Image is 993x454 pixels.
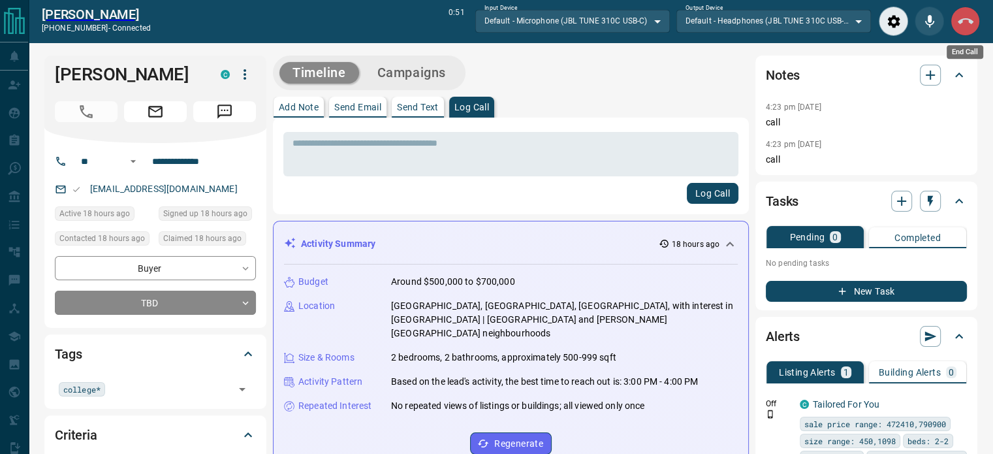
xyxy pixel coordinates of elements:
p: call [766,116,967,129]
p: Around $500,000 to $700,000 [391,275,515,289]
div: Activity Summary18 hours ago [284,232,738,256]
p: 4:23 pm [DATE] [766,103,821,112]
h2: Criteria [55,425,97,446]
label: Input Device [484,4,518,12]
button: New Task [766,281,967,302]
p: 0 [832,233,838,242]
p: Activity Pattern [298,375,362,389]
p: Building Alerts [879,368,941,377]
div: Fri Sep 12 2025 [159,231,256,250]
h2: Tags [55,344,82,365]
p: Based on the lead's activity, the best time to reach out is: 3:00 PM - 4:00 PM [391,375,698,389]
div: End Call [951,7,980,36]
p: Completed [894,233,941,242]
label: Output Device [686,4,723,12]
button: Log Call [687,183,738,204]
div: Fri Sep 12 2025 [159,206,256,225]
span: Signed up 18 hours ago [163,207,247,220]
div: Default - Microphone (JBL TUNE 310C USB-C) [475,10,670,32]
p: No repeated views of listings or buildings; all viewed only once [391,399,644,413]
p: 0:51 [449,7,464,36]
div: End Call [947,45,983,59]
p: Off [766,398,792,410]
a: [EMAIL_ADDRESS][DOMAIN_NAME] [90,184,238,194]
h2: Notes [766,65,800,86]
p: Location [298,299,335,313]
span: Contacted 18 hours ago [59,232,145,245]
span: sale price range: 472410,790900 [804,417,946,430]
p: Repeated Interest [298,399,371,413]
span: Call [55,101,118,122]
div: Mute [915,7,944,36]
span: beds: 2-2 [907,434,949,447]
p: Send Email [334,103,381,112]
div: Notes [766,59,967,91]
p: Pending [789,233,825,242]
p: Send Text [397,103,439,112]
p: Size & Rooms [298,351,355,365]
a: [PERSON_NAME] [42,7,151,22]
p: 18 hours ago [672,238,719,250]
p: Log Call [454,103,489,112]
span: size range: 450,1098 [804,434,896,447]
div: Tags [55,338,256,370]
div: Buyer [55,256,256,280]
div: condos.ca [800,400,809,409]
span: Email [124,101,187,122]
div: Fri Sep 12 2025 [55,231,152,250]
div: Criteria [55,419,256,451]
span: Claimed 18 hours ago [163,232,242,245]
h1: [PERSON_NAME] [55,64,201,85]
p: No pending tasks [766,253,967,273]
p: Add Note [279,103,319,112]
span: connected [112,24,151,33]
p: [GEOGRAPHIC_DATA], [GEOGRAPHIC_DATA], [GEOGRAPHIC_DATA], with interest in [GEOGRAPHIC_DATA] | [GE... [391,299,738,340]
h2: Tasks [766,191,798,212]
a: Tailored For You [813,399,879,410]
h2: Alerts [766,326,800,347]
p: Budget [298,275,328,289]
p: 0 [949,368,954,377]
div: Audio Settings [879,7,908,36]
div: Default - Headphones (JBL TUNE 310C USB-C) [676,10,871,32]
p: [PHONE_NUMBER] - [42,22,151,34]
p: 2 bedrooms, 2 bathrooms, approximately 500-999 sqft [391,351,616,365]
span: Active 18 hours ago [59,207,130,220]
p: 1 [843,368,849,377]
div: Fri Sep 12 2025 [55,206,152,225]
div: condos.ca [221,70,230,79]
span: college* [63,383,101,396]
button: Timeline [279,62,359,84]
p: Listing Alerts [779,368,836,377]
button: Open [125,154,141,169]
button: Campaigns [364,62,459,84]
p: 4:23 pm [DATE] [766,140,821,149]
div: TBD [55,291,256,315]
svg: Push Notification Only [766,410,775,419]
button: Open [233,380,251,398]
span: Message [193,101,256,122]
svg: Email Valid [72,185,81,194]
div: Tasks [766,186,967,217]
p: Activity Summary [301,237,375,251]
p: call [766,153,967,167]
div: Alerts [766,321,967,352]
